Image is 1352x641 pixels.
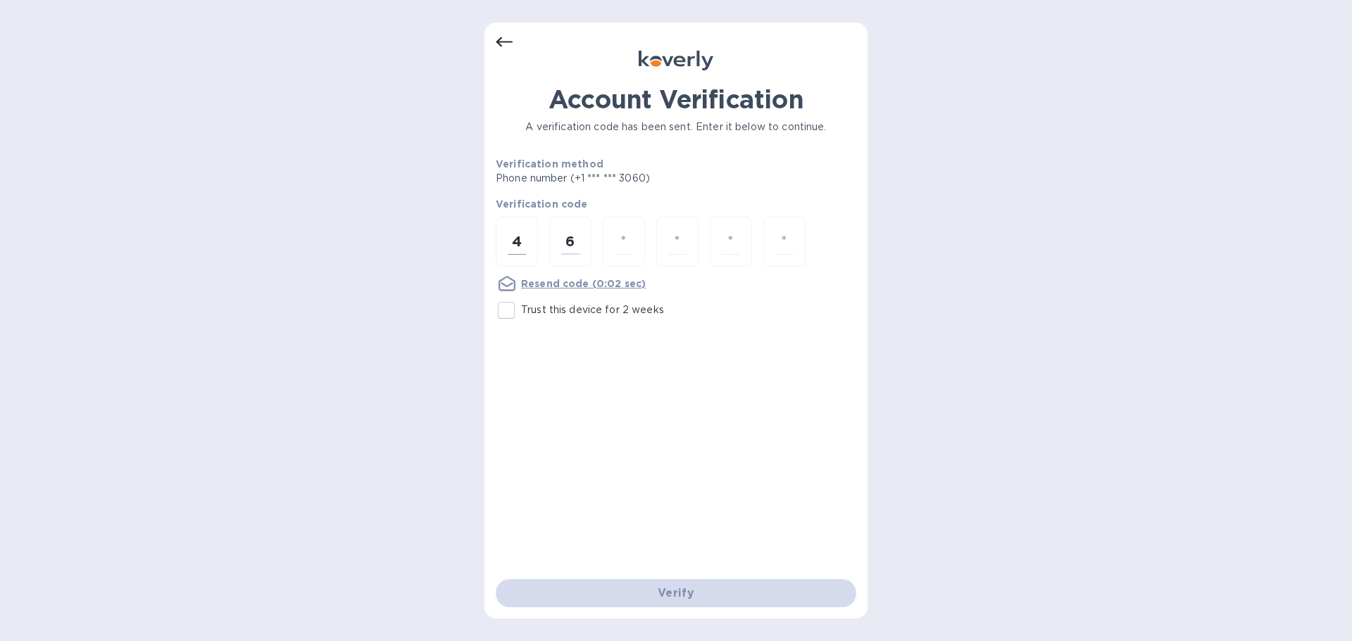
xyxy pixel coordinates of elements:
[521,278,646,289] u: Resend code (0:02 sec)
[496,158,603,170] b: Verification method
[496,197,856,211] p: Verification code
[496,84,856,114] h1: Account Verification
[496,120,856,134] p: A verification code has been sent. Enter it below to continue.
[496,171,758,186] p: Phone number (+1 *** *** 3060)
[521,303,664,317] p: Trust this device for 2 weeks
